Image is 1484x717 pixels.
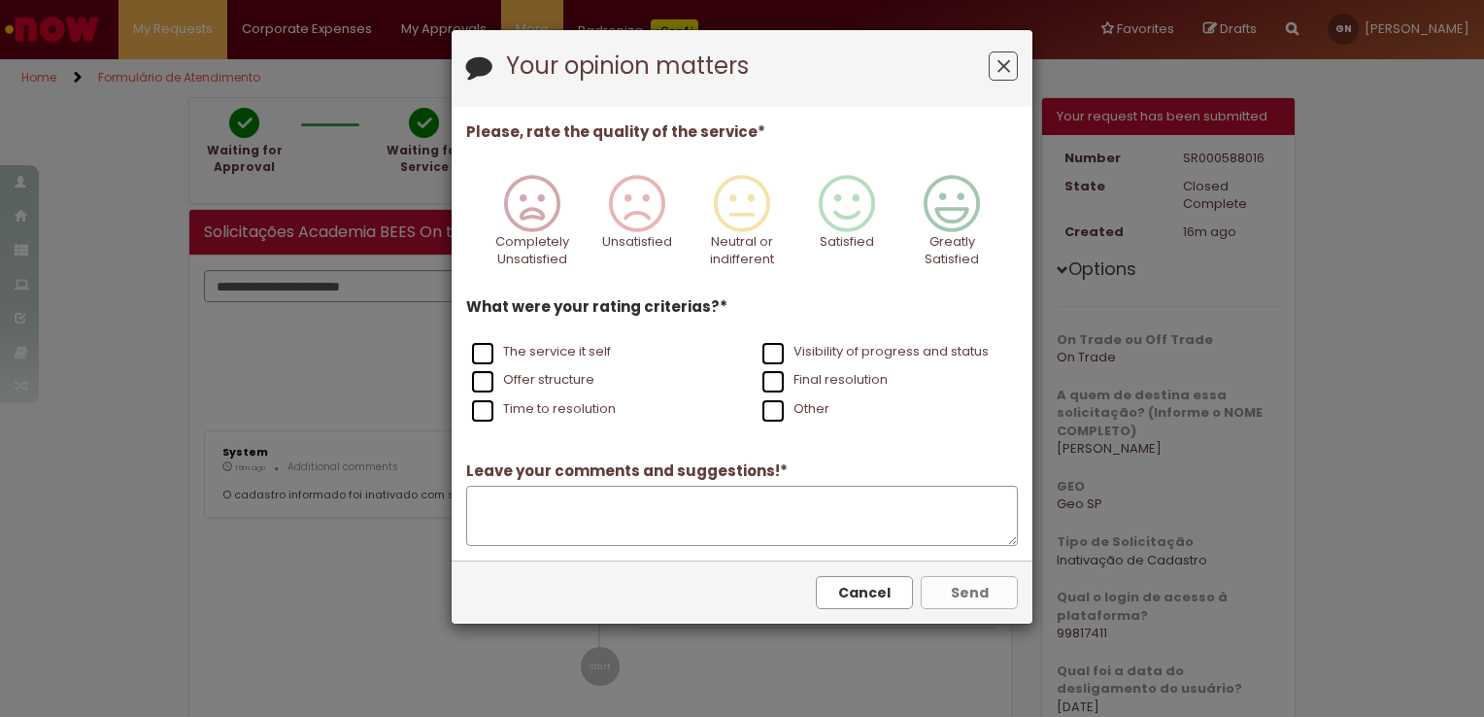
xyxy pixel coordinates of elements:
div: What were your rating criterias?* [466,296,1018,425]
label: Other [762,400,829,419]
p: Unsatisfied [602,233,672,252]
label: Offer structure [472,371,594,390]
div: Greatly Satisfied [902,160,1001,293]
label: Final resolution [762,371,888,390]
p: Greatly Satisfied [917,233,987,269]
label: Leave your comments and suggestions!* [466,461,788,481]
p: Completely Unsatisfied [495,233,569,269]
label: Please, rate the quality of the service* [466,121,765,142]
label: The service it self [472,343,611,361]
label: Your opinion matters [506,53,749,79]
label: Time to resolution [472,400,616,419]
p: Neutral or indifferent [707,233,777,269]
div: Neutral or indifferent [692,160,792,293]
button: Cancel [816,576,913,609]
label: Visibility of progress and status [762,343,989,361]
div: Satisfied [797,160,896,293]
p: Satisfied [820,233,874,252]
div: Completely Unsatisfied [482,160,581,293]
div: Unsatisfied [588,160,687,293]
